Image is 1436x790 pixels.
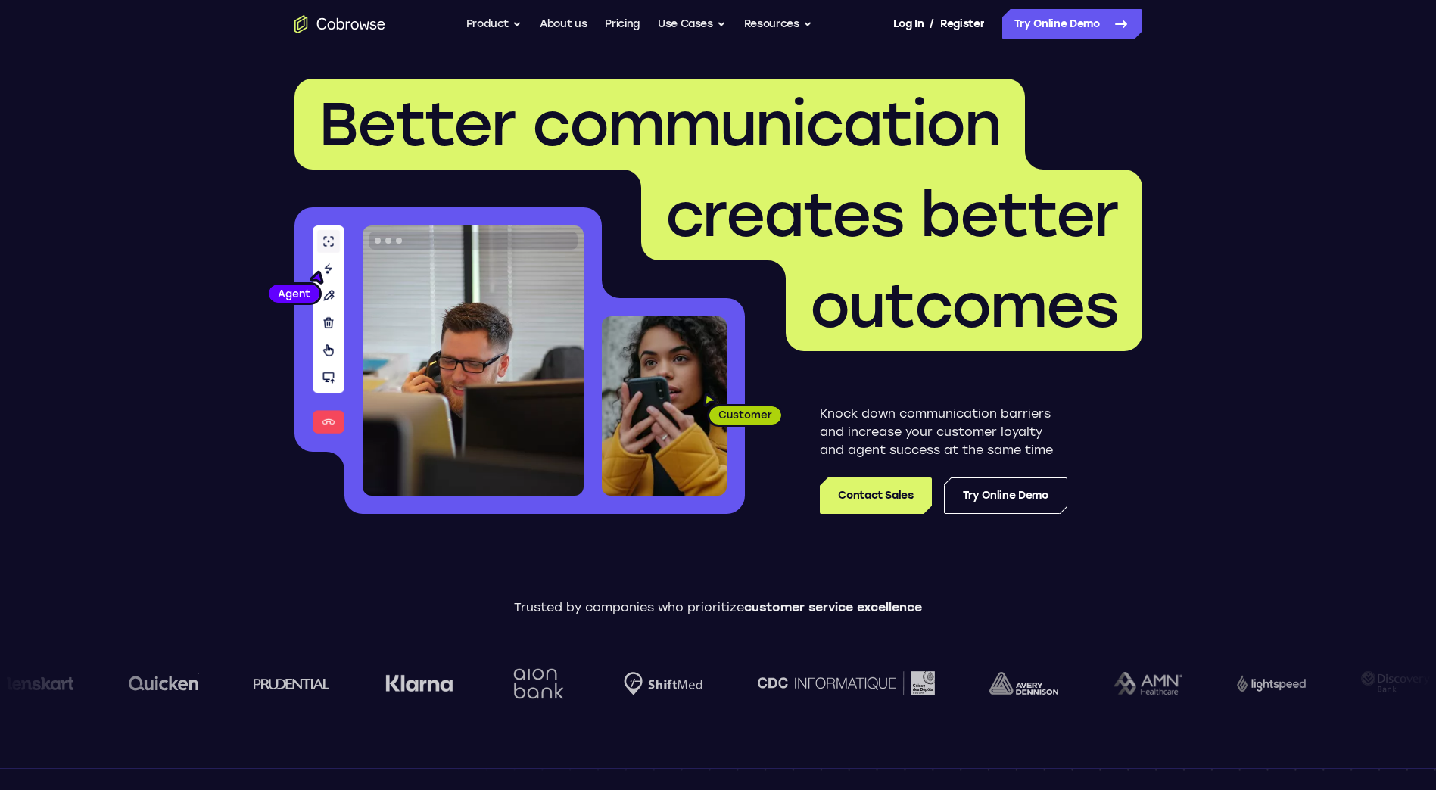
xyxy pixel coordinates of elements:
a: Try Online Demo [1002,9,1142,39]
a: Register [940,9,984,39]
img: Klarna [382,674,450,692]
span: Better communication [319,88,1001,160]
a: Pricing [605,9,640,39]
a: About us [540,9,587,39]
a: Log In [893,9,924,39]
a: Try Online Demo [944,477,1067,514]
a: Go to the home page [294,15,385,33]
a: Contact Sales [820,477,931,514]
span: / [930,15,934,33]
img: avery-dennison [987,672,1056,695]
button: Use Cases [658,9,726,39]
img: Shiftmed [621,672,700,695]
img: A customer holding their phone [602,316,727,496]
button: Resources [744,9,812,39]
span: outcomes [810,269,1118,342]
span: creates better [665,179,1118,251]
button: Product [466,9,522,39]
span: customer service excellence [744,600,922,614]
img: CDC Informatique [755,671,933,695]
img: A customer support agent talking on the phone [363,225,584,496]
img: Aion Bank [506,653,567,714]
img: prudential [251,677,328,689]
p: Knock down communication barriers and increase your customer loyalty and agent success at the sam... [820,405,1067,459]
img: AMN Healthcare [1111,672,1180,695]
